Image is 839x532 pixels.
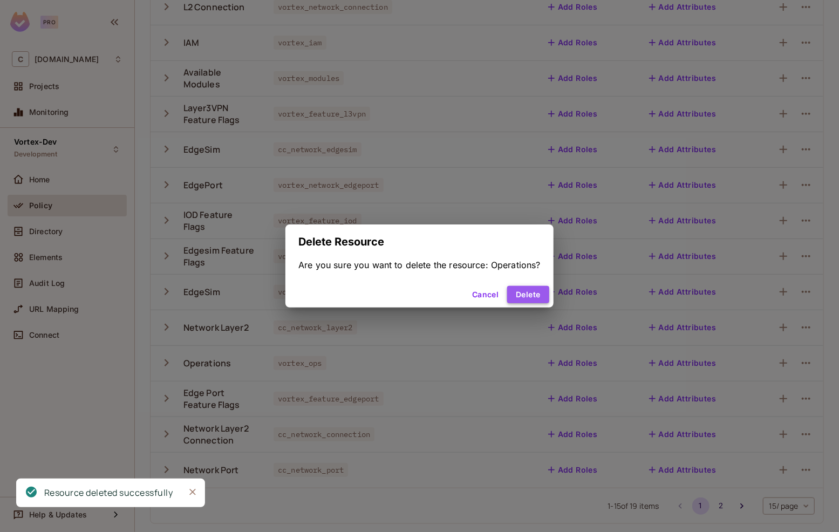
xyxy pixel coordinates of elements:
button: Close [185,484,201,500]
div: Are you sure you want to delete the resource: Operations? [298,259,541,271]
button: Cancel [468,286,503,303]
div: Resource deleted successfully [44,486,173,500]
h2: Delete Resource [285,224,554,259]
button: Delete [507,286,549,303]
